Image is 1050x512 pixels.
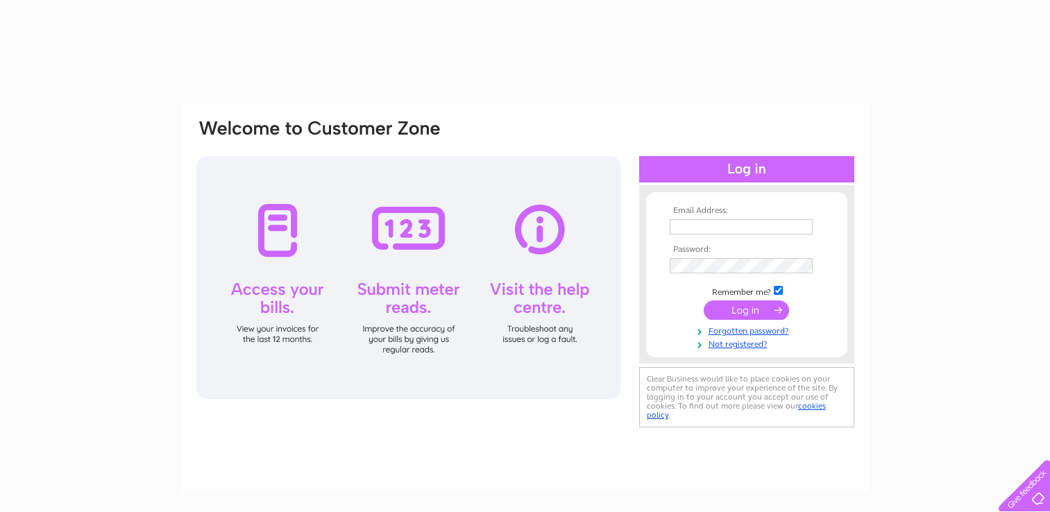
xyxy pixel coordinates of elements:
th: Email Address: [666,206,827,216]
th: Password: [666,245,827,255]
td: Remember me? [666,284,827,298]
div: Clear Business would like to place cookies on your computer to improve your experience of the sit... [639,367,854,427]
a: cookies policy [647,401,826,420]
input: Submit [704,300,789,320]
a: Not registered? [670,336,827,350]
a: Forgotten password? [670,323,827,336]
